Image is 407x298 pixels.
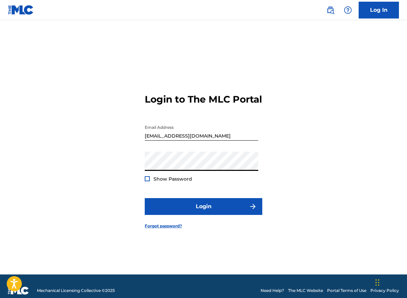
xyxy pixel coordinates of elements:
img: f7272a7cc735f4ea7f67.svg [249,202,257,211]
img: MLC Logo [8,5,34,15]
span: Mechanical Licensing Collective © 2025 [37,288,115,294]
button: Login [145,198,262,215]
div: Drag [375,272,379,293]
a: Log In [359,2,399,18]
img: search [326,6,334,14]
a: Need Help? [261,288,284,294]
img: help [344,6,352,14]
a: Portal Terms of Use [327,288,366,294]
img: logo [8,287,29,295]
div: Help [341,3,355,17]
a: Privacy Policy [370,288,399,294]
span: Show Password [153,176,192,182]
a: The MLC Website [288,288,323,294]
a: Forgot password? [145,223,182,229]
a: Public Search [324,3,337,17]
h3: Login to The MLC Portal [145,94,262,105]
iframe: Chat Widget [373,266,407,298]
